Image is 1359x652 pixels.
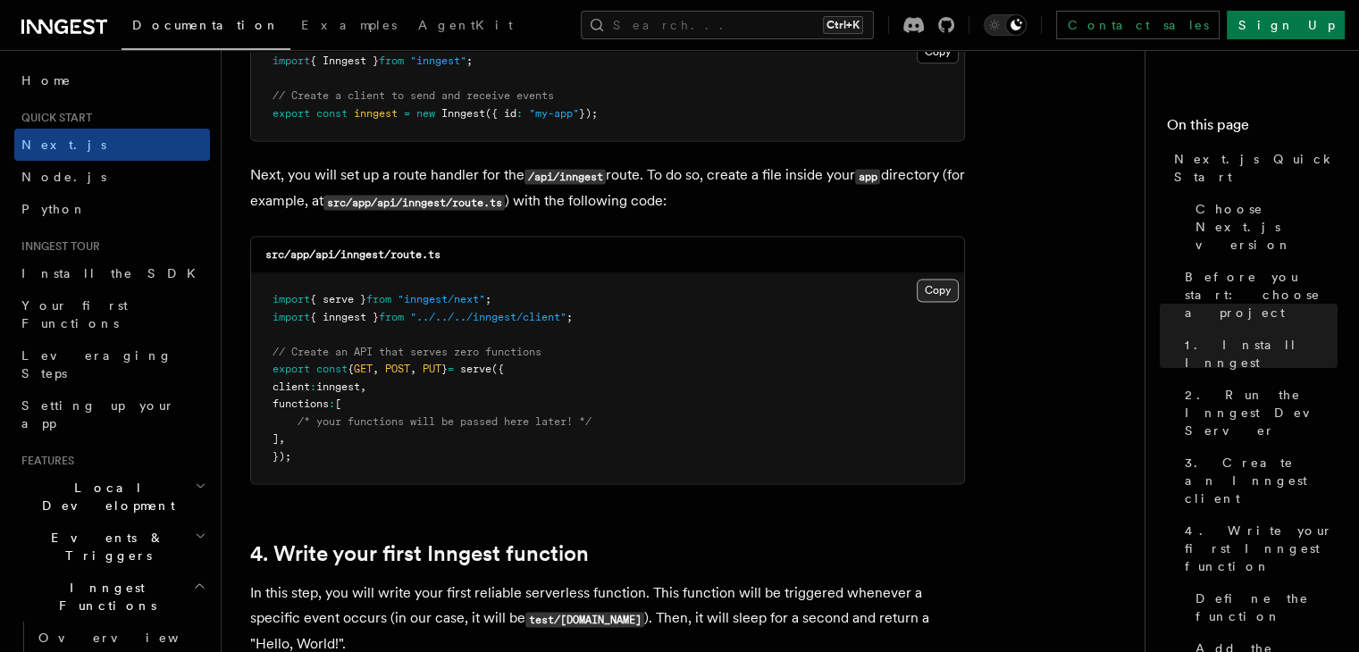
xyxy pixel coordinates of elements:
span: : [329,397,335,410]
a: 1. Install Inngest [1178,329,1338,379]
span: AgentKit [418,18,513,32]
span: Python [21,202,87,216]
span: Setting up your app [21,398,175,430]
span: new [416,107,435,120]
a: Python [14,193,210,225]
span: ; [566,311,573,323]
span: 4. Write your first Inngest function [1185,522,1338,575]
span: Features [14,454,74,468]
span: from [379,311,404,323]
span: "../../../inngest/client" [410,311,566,323]
span: "inngest/next" [398,293,485,305]
span: Next.js Quick Start [1174,150,1338,186]
a: 2. Run the Inngest Dev Server [1178,379,1338,447]
span: { inngest } [310,311,379,323]
span: 3. Create an Inngest client [1185,454,1338,507]
a: Install the SDK [14,257,210,289]
a: Your first Functions [14,289,210,339]
span: ; [466,54,473,67]
span: Documentation [132,18,280,32]
span: // Create a client to send and receive events [273,89,554,102]
span: Choose Next.js version [1195,200,1338,254]
span: [ [335,397,341,410]
span: 2. Run the Inngest Dev Server [1185,386,1338,439]
span: GET [354,363,373,375]
span: Before you start: choose a project [1185,268,1338,322]
code: /api/inngest [524,169,606,184]
span: { serve } [310,293,366,305]
a: 4. Write your first Inngest function [1178,514,1338,582]
span: , [410,363,416,375]
span: /* your functions will be passed here later! */ [298,415,591,428]
span: Inngest [441,107,485,120]
span: client [273,380,310,393]
span: { [348,363,354,375]
span: export [273,107,310,120]
span: Examples [301,18,397,32]
span: , [373,363,379,375]
p: Next, you will set up a route handler for the route. To do so, create a file inside your director... [250,163,965,214]
a: Choose Next.js version [1188,193,1338,261]
a: AgentKit [407,5,524,48]
span: }); [579,107,598,120]
button: Copy [917,279,959,302]
code: src/app/api/inngest/route.ts [265,248,440,261]
span: functions [273,397,329,410]
span: "my-app" [529,107,579,120]
button: Inngest Functions [14,572,210,622]
span: Quick start [14,111,92,125]
a: Setting up your app [14,389,210,439]
span: // Create an API that serves zero functions [273,346,541,358]
kbd: Ctrl+K [823,16,863,34]
span: const [316,363,348,375]
span: const [316,107,348,120]
span: PUT [423,363,441,375]
span: Inngest Functions [14,579,193,614]
span: = [404,107,410,120]
code: app [855,169,880,184]
button: Copy [917,40,959,63]
a: Next.js [14,129,210,161]
span: }); [273,450,291,463]
span: Install the SDK [21,266,206,280]
span: Next.js [21,138,106,152]
span: Leveraging Steps [21,348,172,380]
a: 3. Create an Inngest client [1178,447,1338,514]
span: import [273,311,310,323]
a: Leveraging Steps [14,339,210,389]
code: src/app/api/inngest/route.ts [323,195,505,210]
span: ({ id [485,107,516,120]
button: Search...Ctrl+K [581,11,874,39]
span: serve [460,363,491,375]
span: : [516,107,523,120]
button: Local Development [14,472,210,522]
span: inngest [316,380,360,393]
span: } [441,363,448,375]
button: Toggle dark mode [984,14,1027,36]
span: = [448,363,454,375]
span: Your first Functions [21,298,128,330]
span: import [273,293,310,305]
a: Before you start: choose a project [1178,261,1338,329]
button: Events & Triggers [14,522,210,572]
span: Events & Triggers [14,529,195,564]
span: export [273,363,310,375]
a: Contact sales [1056,11,1220,39]
span: Node.js [21,170,106,184]
a: Home [14,64,210,96]
span: ] [273,432,279,445]
span: ; [485,293,491,305]
span: { Inngest } [310,54,379,67]
span: Define the function [1195,589,1338,625]
a: Sign Up [1227,11,1345,39]
span: , [360,380,366,393]
code: test/[DOMAIN_NAME] [525,612,644,627]
span: Local Development [14,479,195,514]
span: inngest [354,107,398,120]
span: Overview [38,631,222,645]
a: Documentation [122,5,290,50]
span: , [279,432,285,445]
span: ({ [491,363,504,375]
h4: On this page [1167,114,1338,143]
span: 1. Install Inngest [1185,336,1338,372]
